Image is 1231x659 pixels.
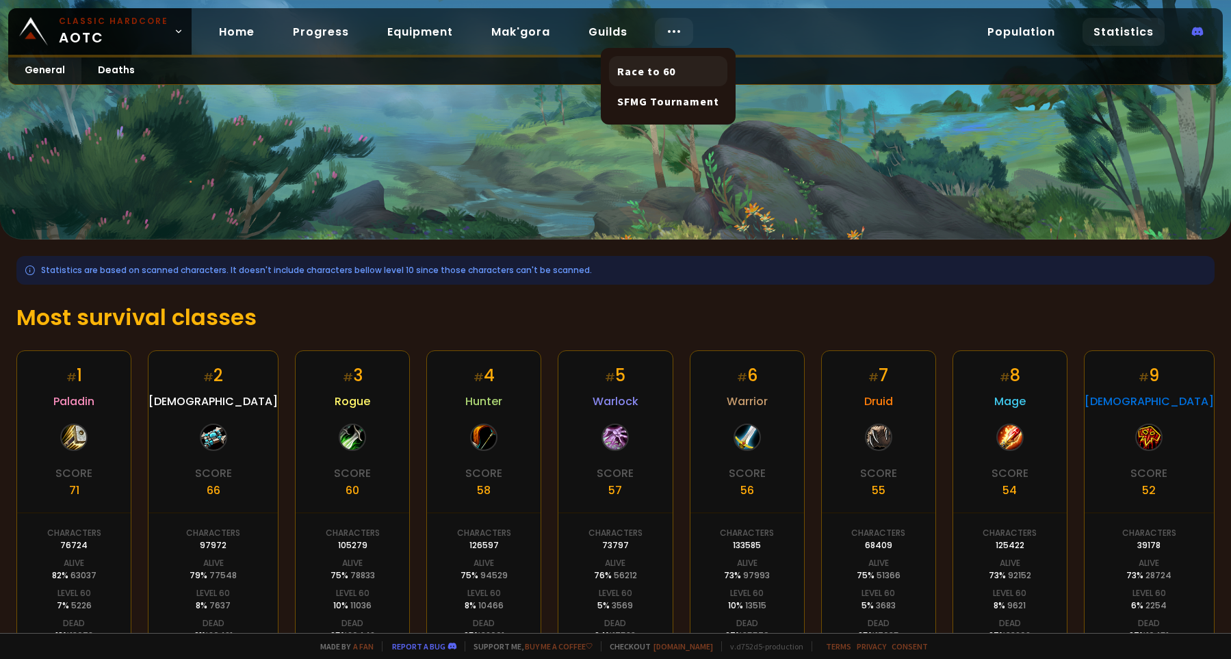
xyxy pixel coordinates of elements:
[1145,569,1171,581] span: 28724
[353,641,374,651] a: a fan
[826,641,851,651] a: Terms
[465,641,593,651] span: Support me,
[16,256,1215,285] div: Statistics are based on scanned characters. It doesn't include characters bellow level 10 since t...
[724,569,770,582] div: 73 %
[208,18,265,46] a: Home
[1002,482,1017,499] div: 54
[480,18,561,46] a: Mak'gora
[601,641,713,651] span: Checkout
[609,56,727,86] a: Race to 60
[876,599,896,611] span: 3683
[1137,539,1161,552] div: 39178
[343,370,353,385] small: #
[737,557,757,569] div: Alive
[737,363,757,387] div: 6
[989,630,1031,642] div: 27 %
[1126,569,1171,582] div: 73 %
[341,617,363,630] div: Dead
[203,370,213,385] small: #
[457,527,511,539] div: Characters
[335,393,370,410] span: Rogue
[872,482,885,499] div: 55
[737,370,747,385] small: #
[194,630,233,642] div: 21 %
[1006,630,1031,641] span: 33262
[868,617,890,630] div: Dead
[350,569,375,581] span: 78833
[473,617,495,630] div: Dead
[331,630,375,642] div: 25 %
[63,617,85,630] div: Dead
[992,465,1028,482] div: Score
[892,641,928,651] a: Consent
[480,569,508,581] span: 94529
[343,363,363,387] div: 3
[474,363,495,387] div: 4
[602,539,629,552] div: 73797
[203,557,224,569] div: Alive
[745,599,766,611] span: 13515
[864,393,893,410] span: Druid
[728,599,766,612] div: 10 %
[338,539,367,552] div: 105279
[203,617,224,630] div: Dead
[196,587,230,599] div: Level 60
[604,617,626,630] div: Dead
[376,18,464,46] a: Equipment
[851,527,905,539] div: Characters
[348,630,375,641] span: 26442
[209,630,233,641] span: 20421
[474,370,484,385] small: #
[350,599,372,611] span: 11036
[612,630,636,641] span: 17583
[1139,557,1159,569] div: Alive
[525,641,593,651] a: Buy me a coffee
[148,393,278,410] span: [DEMOGRAPHIC_DATA]
[465,465,502,482] div: Score
[282,18,360,46] a: Progress
[465,393,502,410] span: Hunter
[70,569,96,581] span: 63037
[1122,527,1176,539] div: Characters
[605,557,625,569] div: Alive
[1007,599,1026,611] span: 9621
[1132,587,1166,599] div: Level 60
[868,363,888,387] div: 7
[588,527,643,539] div: Characters
[66,370,77,385] small: #
[727,393,768,410] span: Warrior
[71,599,92,611] span: 5226
[594,569,637,582] div: 76 %
[8,8,192,55] a: Classic HardcoreAOTC
[857,641,886,651] a: Privacy
[52,569,96,582] div: 82 %
[725,630,769,642] div: 27 %
[865,539,892,552] div: 68409
[994,393,1026,410] span: Mage
[200,539,226,552] div: 97972
[477,482,491,499] div: 58
[860,465,897,482] div: Score
[877,569,900,581] span: 51366
[861,587,895,599] div: Level 60
[59,15,168,48] span: AOTC
[55,465,92,482] div: Score
[66,363,82,387] div: 1
[612,599,633,611] span: 3569
[342,557,363,569] div: Alive
[464,630,504,642] div: 25 %
[59,15,168,27] small: Classic Hardcore
[1146,630,1169,641] span: 10451
[461,569,508,582] div: 75 %
[1129,630,1169,642] div: 27 %
[740,482,754,499] div: 56
[875,630,899,641] span: 17035
[599,587,632,599] div: Level 60
[996,539,1024,552] div: 125422
[1131,599,1167,612] div: 6 %
[186,527,240,539] div: Characters
[1142,482,1156,499] div: 52
[57,599,92,612] div: 7 %
[861,599,896,612] div: 5 %
[203,363,223,387] div: 2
